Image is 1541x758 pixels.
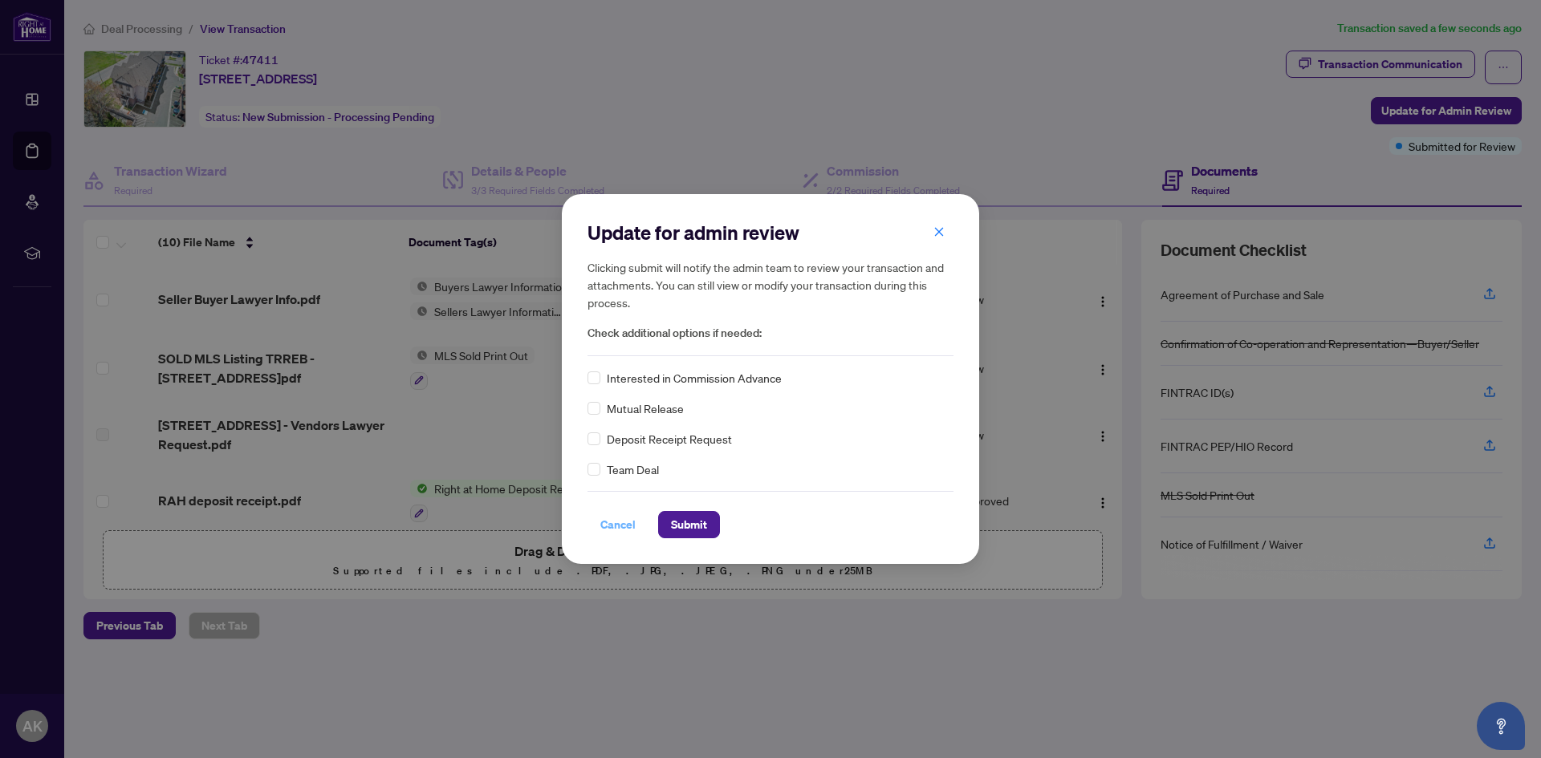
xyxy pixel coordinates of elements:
span: Cancel [600,512,636,537]
button: Submit [658,511,720,538]
span: close [933,226,945,237]
span: Submit [671,512,707,537]
h5: Clicking submit will notify the admin team to review your transaction and attachments. You can st... [588,258,953,311]
button: Open asap [1477,702,1525,750]
span: Mutual Release [607,399,684,417]
button: Cancel [588,511,649,538]
span: Team Deal [607,460,659,478]
span: Interested in Commission Advance [607,369,782,387]
span: Check additional options if needed: [588,324,953,343]
h2: Update for admin review [588,220,953,245]
span: Deposit Receipt Request [607,430,732,448]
